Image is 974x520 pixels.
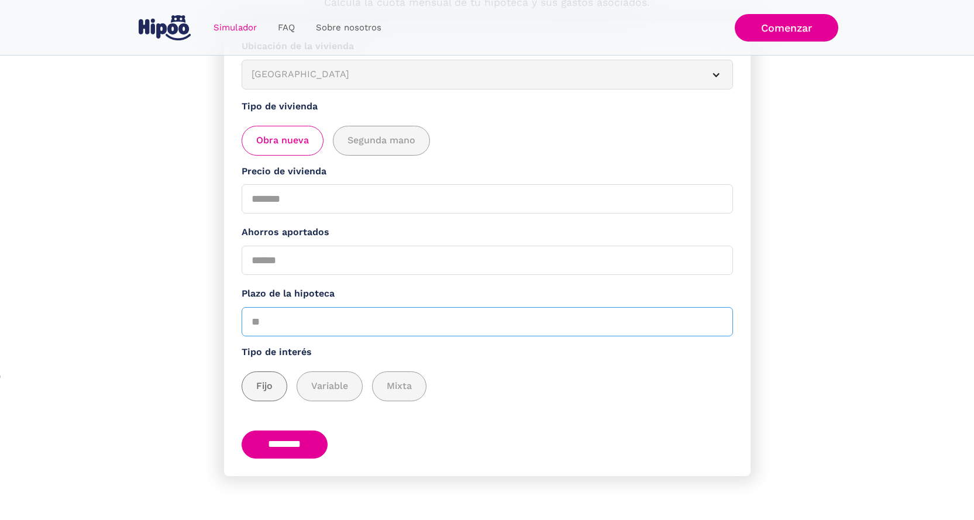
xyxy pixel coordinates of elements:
[242,126,733,156] div: add_description_here
[735,14,838,42] a: Comenzar
[242,99,733,114] label: Tipo de vivienda
[136,11,194,45] a: home
[242,345,733,360] label: Tipo de interés
[242,164,733,179] label: Precio de vivienda
[387,379,412,394] span: Mixta
[242,225,733,240] label: Ahorros aportados
[347,133,415,148] span: Segunda mano
[256,133,309,148] span: Obra nueva
[203,16,267,39] a: Simulador
[305,16,392,39] a: Sobre nosotros
[242,287,733,301] label: Plazo de la hipoteca
[256,379,273,394] span: Fijo
[267,16,305,39] a: FAQ
[252,67,695,82] div: [GEOGRAPHIC_DATA]
[242,371,733,401] div: add_description_here
[224,22,751,476] form: Simulador Form
[242,60,733,89] article: [GEOGRAPHIC_DATA]
[311,379,348,394] span: Variable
